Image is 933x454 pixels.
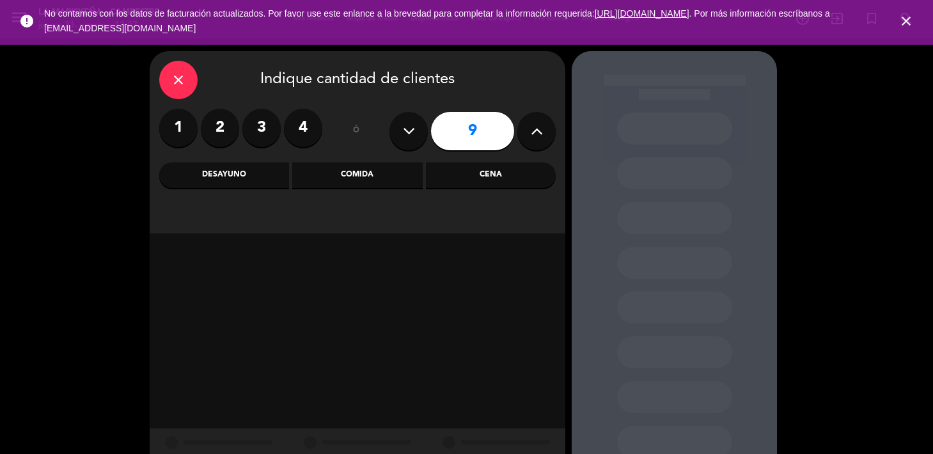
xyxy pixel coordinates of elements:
[426,162,556,188] div: Cena
[19,13,35,29] i: error
[44,8,830,33] a: . Por más información escríbanos a [EMAIL_ADDRESS][DOMAIN_NAME]
[335,109,377,153] div: ó
[284,109,322,147] label: 4
[44,8,830,33] span: No contamos con los datos de facturación actualizados. Por favor use este enlance a la brevedad p...
[595,8,689,19] a: [URL][DOMAIN_NAME]
[201,109,239,147] label: 2
[159,61,556,99] div: Indique cantidad de clientes
[898,13,914,29] i: close
[242,109,281,147] label: 3
[171,72,186,88] i: close
[292,162,422,188] div: Comida
[159,162,289,188] div: Desayuno
[159,109,198,147] label: 1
